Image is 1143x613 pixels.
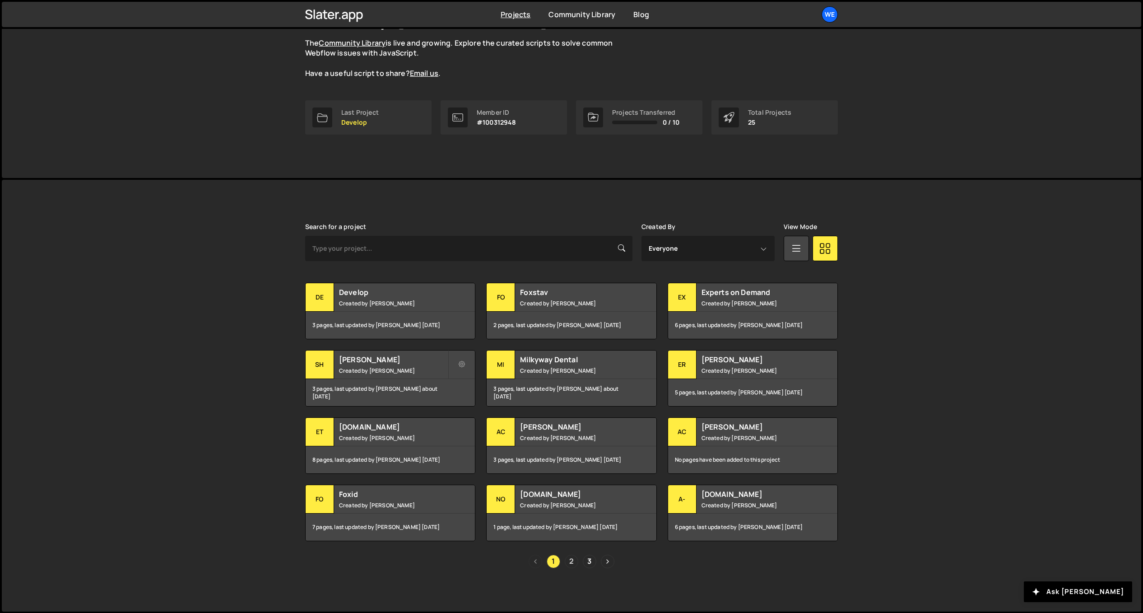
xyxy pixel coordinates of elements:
div: et [306,418,334,446]
a: Projects [501,9,530,19]
a: We [822,6,838,23]
div: Ac [668,418,697,446]
div: Pagination [305,555,838,568]
div: 5 pages, last updated by [PERSON_NAME] [DATE] [668,379,837,406]
div: 3 pages, last updated by [PERSON_NAME] [DATE] [306,312,475,339]
p: The is live and growing. Explore the curated scripts to solve common Webflow issues with JavaScri... [305,38,630,79]
div: Ac [487,418,515,446]
small: Created by [PERSON_NAME] [339,501,448,509]
a: Blog [633,9,649,19]
h2: [DOMAIN_NAME] [520,489,629,499]
div: Last Project [341,109,379,116]
a: Fo Foxstav Created by [PERSON_NAME] 2 pages, last updated by [PERSON_NAME] [DATE] [486,283,656,339]
small: Created by [PERSON_NAME] [520,434,629,442]
a: et [DOMAIN_NAME] Created by [PERSON_NAME] 8 pages, last updated by [PERSON_NAME] [DATE] [305,417,475,474]
div: Fo [487,283,515,312]
div: Er [668,351,697,379]
div: Mi [487,351,515,379]
h2: [PERSON_NAME] [702,355,810,365]
div: 3 pages, last updated by [PERSON_NAME] [DATE] [487,446,656,473]
a: Mi Milkyway Dental Created by [PERSON_NAME] 3 pages, last updated by [PERSON_NAME] about [DATE] [486,350,656,407]
div: 1 page, last updated by [PERSON_NAME] [DATE] [487,514,656,541]
input: Type your project... [305,236,632,261]
h2: [DOMAIN_NAME] [702,489,810,499]
button: Ask [PERSON_NAME] [1024,581,1132,602]
label: View Mode [784,223,817,230]
div: 3 pages, last updated by [PERSON_NAME] about [DATE] [487,379,656,406]
small: Created by [PERSON_NAME] [339,367,448,374]
div: Ex [668,283,697,312]
a: Fo Foxid Created by [PERSON_NAME] 7 pages, last updated by [PERSON_NAME] [DATE] [305,485,475,541]
h2: Experts on Demand [702,287,810,297]
small: Created by [PERSON_NAME] [702,299,810,307]
a: De Develop Created by [PERSON_NAME] 3 pages, last updated by [PERSON_NAME] [DATE] [305,283,475,339]
div: Fo [306,485,334,514]
div: Sh [306,351,334,379]
h2: [DOMAIN_NAME] [339,422,448,432]
h2: Milkyway Dental [520,355,629,365]
label: Search for a project [305,223,366,230]
p: #100312948 [477,119,516,126]
div: no [487,485,515,514]
div: Member ID [477,109,516,116]
h2: [PERSON_NAME] [702,422,810,432]
small: Created by [PERSON_NAME] [520,299,629,307]
div: 7 pages, last updated by [PERSON_NAME] [DATE] [306,514,475,541]
a: Community Library [319,38,386,48]
a: no [DOMAIN_NAME] Created by [PERSON_NAME] 1 page, last updated by [PERSON_NAME] [DATE] [486,485,656,541]
small: Created by [PERSON_NAME] [702,501,810,509]
div: Projects Transferred [612,109,679,116]
label: Created By [641,223,676,230]
div: 2 pages, last updated by [PERSON_NAME] [DATE] [487,312,656,339]
a: Page 2 [565,555,578,568]
h2: Foxid [339,489,448,499]
div: No pages have been added to this project [668,446,837,473]
a: a- [DOMAIN_NAME] Created by [PERSON_NAME] 6 pages, last updated by [PERSON_NAME] [DATE] [668,485,838,541]
small: Created by [PERSON_NAME] [702,367,810,374]
div: 3 pages, last updated by [PERSON_NAME] about [DATE] [306,379,475,406]
a: Next page [601,555,614,568]
div: 6 pages, last updated by [PERSON_NAME] [DATE] [668,514,837,541]
a: Email us [410,68,438,78]
div: De [306,283,334,312]
h2: [PERSON_NAME] [339,355,448,365]
a: Sh [PERSON_NAME] Created by [PERSON_NAME] 3 pages, last updated by [PERSON_NAME] about [DATE] [305,350,475,407]
small: Created by [PERSON_NAME] [339,299,448,307]
a: Last Project Develop [305,100,432,135]
h2: Develop [339,287,448,297]
small: Created by [PERSON_NAME] [520,367,629,374]
a: Community Library [548,9,615,19]
span: 0 / 10 [663,119,679,126]
a: Page 3 [583,555,596,568]
a: Ex Experts on Demand Created by [PERSON_NAME] 6 pages, last updated by [PERSON_NAME] [DATE] [668,283,838,339]
div: 6 pages, last updated by [PERSON_NAME] [DATE] [668,312,837,339]
a: Ac [PERSON_NAME] Created by [PERSON_NAME] No pages have been added to this project [668,417,838,474]
p: 25 [748,119,791,126]
a: Er [PERSON_NAME] Created by [PERSON_NAME] 5 pages, last updated by [PERSON_NAME] [DATE] [668,350,838,407]
a: Ac [PERSON_NAME] Created by [PERSON_NAME] 3 pages, last updated by [PERSON_NAME] [DATE] [486,417,656,474]
div: 8 pages, last updated by [PERSON_NAME] [DATE] [306,446,475,473]
div: Total Projects [748,109,791,116]
h2: [PERSON_NAME] [520,422,629,432]
small: Created by [PERSON_NAME] [702,434,810,442]
h2: Foxstav [520,287,629,297]
div: a- [668,485,697,514]
p: Develop [341,119,379,126]
small: Created by [PERSON_NAME] [520,501,629,509]
small: Created by [PERSON_NAME] [339,434,448,442]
